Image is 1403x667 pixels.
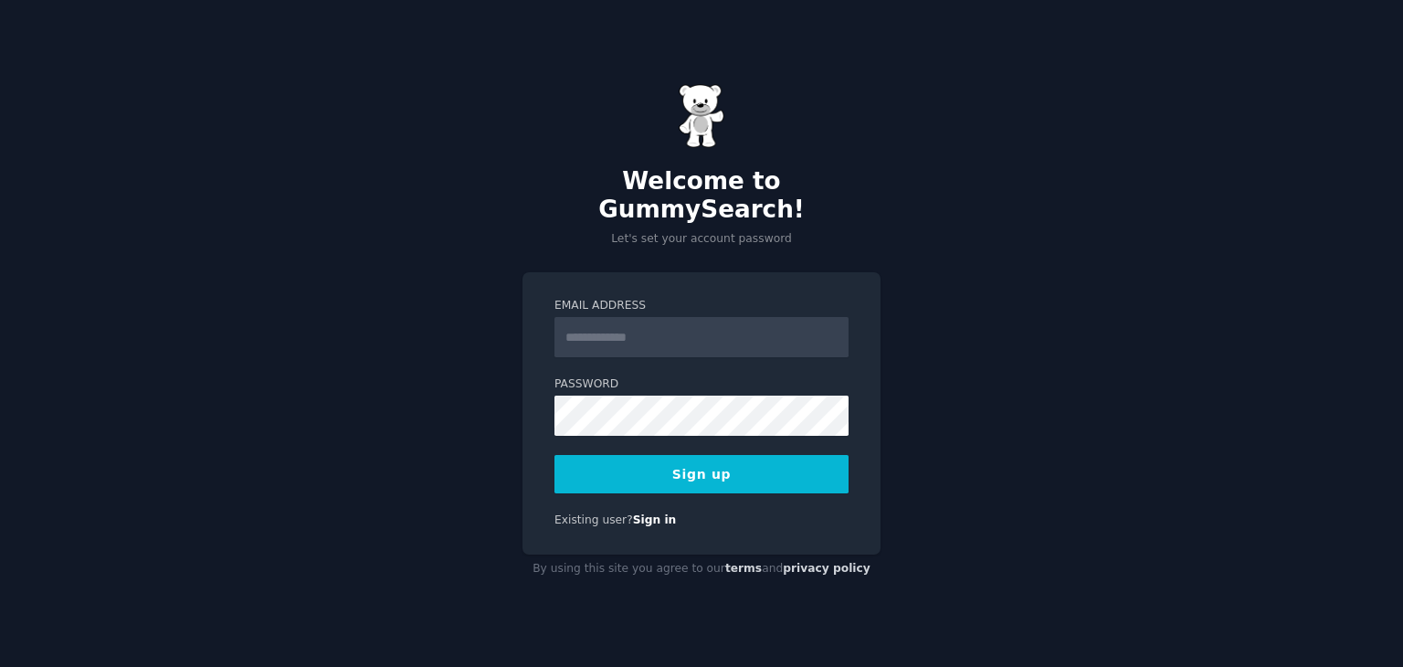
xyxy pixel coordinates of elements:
img: Gummy Bear [679,84,724,148]
a: Sign in [633,513,677,526]
a: privacy policy [783,562,870,575]
label: Password [554,376,849,393]
div: By using this site you agree to our and [522,555,881,584]
span: Existing user? [554,513,633,526]
p: Let's set your account password [522,231,881,248]
a: terms [725,562,762,575]
button: Sign up [554,455,849,493]
h2: Welcome to GummySearch! [522,167,881,225]
label: Email Address [554,298,849,314]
